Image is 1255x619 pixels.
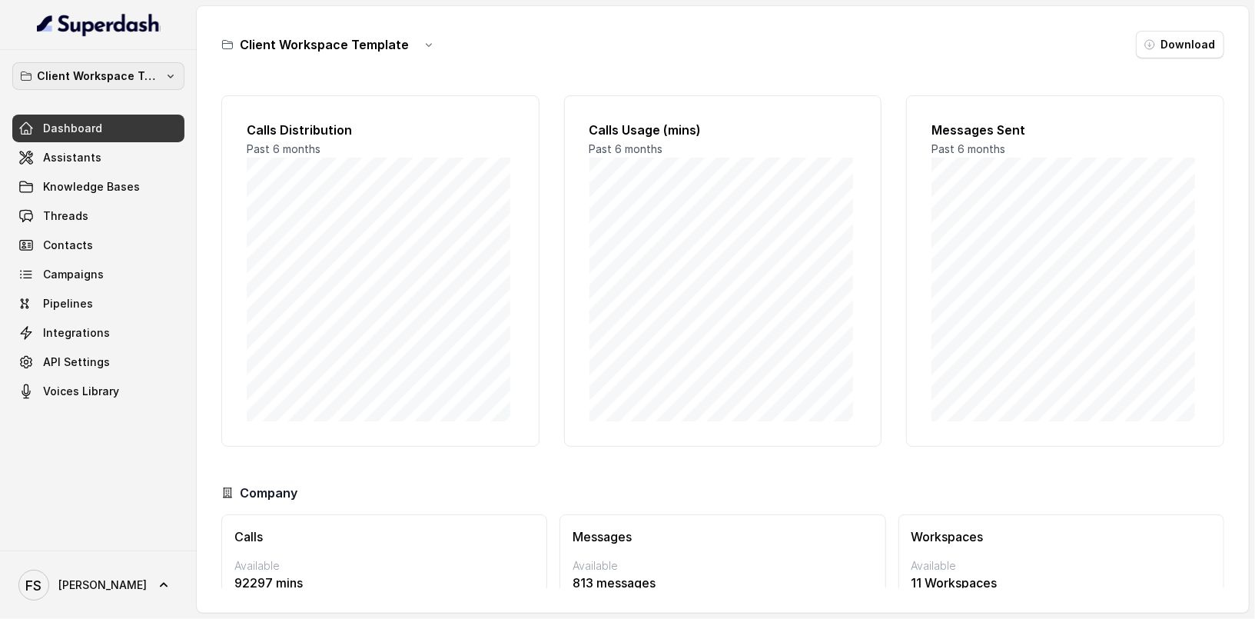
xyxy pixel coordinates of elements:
[589,121,857,139] h2: Calls Usage (mins)
[234,574,534,592] p: 92297 mins
[43,296,93,311] span: Pipelines
[234,527,534,546] h3: Calls
[43,208,88,224] span: Threads
[911,558,1211,574] p: Available
[12,290,184,318] a: Pipelines
[12,261,184,288] a: Campaigns
[573,527,872,546] h3: Messages
[12,348,184,376] a: API Settings
[43,384,119,399] span: Voices Library
[43,150,101,165] span: Assistants
[12,378,184,405] a: Voices Library
[573,574,872,592] p: 813 messages
[240,484,297,502] h3: Company
[12,231,184,259] a: Contacts
[12,202,184,230] a: Threads
[931,121,1199,139] h2: Messages Sent
[12,173,184,201] a: Knowledge Bases
[12,319,184,347] a: Integrations
[573,558,872,574] p: Available
[589,142,663,155] span: Past 6 months
[911,527,1211,546] h3: Workspaces
[43,238,93,253] span: Contacts
[911,574,1211,592] p: 11 Workspaces
[43,121,102,136] span: Dashboard
[931,142,1005,155] span: Past 6 months
[12,62,184,90] button: Client Workspace Template
[58,577,147,593] span: [PERSON_NAME]
[12,564,184,607] a: [PERSON_NAME]
[26,577,42,594] text: FS
[247,142,320,155] span: Past 6 months
[240,35,409,54] h3: Client Workspace Template
[43,179,140,195] span: Knowledge Bases
[37,12,161,37] img: light.svg
[234,558,534,574] p: Available
[12,115,184,142] a: Dashboard
[12,144,184,171] a: Assistants
[43,354,110,370] span: API Settings
[37,67,160,85] p: Client Workspace Template
[43,267,104,282] span: Campaigns
[43,325,110,341] span: Integrations
[247,121,514,139] h2: Calls Distribution
[1136,31,1224,58] button: Download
